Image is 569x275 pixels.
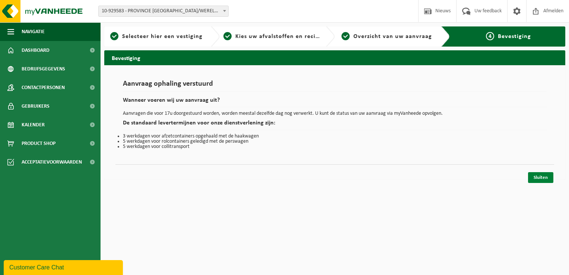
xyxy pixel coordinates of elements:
span: 10-929583 - PROVINCIE WEST-VLAANDEREN/WERELDHUIS WEST-VLAANDEREN - ROESELARE [98,6,229,17]
span: Navigatie [22,22,45,41]
a: 2Kies uw afvalstoffen en recipiënten [223,32,320,41]
span: Dashboard [22,41,50,60]
span: Bedrijfsgegevens [22,60,65,78]
span: Contactpersonen [22,78,65,97]
span: 4 [486,32,494,40]
li: 5 werkdagen voor collitransport [123,144,547,149]
span: Selecteer hier een vestiging [122,34,203,39]
h2: Bevestiging [104,50,565,65]
li: 5 werkdagen voor rolcontainers geledigd met de perswagen [123,139,547,144]
span: 1 [110,32,118,40]
span: Bevestiging [498,34,531,39]
a: 1Selecteer hier een vestiging [108,32,205,41]
a: 3Overzicht van uw aanvraag [338,32,435,41]
h1: Aanvraag ophaling verstuurd [123,80,547,92]
span: Overzicht van uw aanvraag [353,34,432,39]
span: Acceptatievoorwaarden [22,153,82,171]
span: Kalender [22,116,45,134]
span: Kies uw afvalstoffen en recipiënten [235,34,338,39]
span: 3 [341,32,350,40]
li: 3 werkdagen voor afzetcontainers opgehaald met de haakwagen [123,134,547,139]
span: Product Shop [22,134,55,153]
span: Gebruikers [22,97,50,116]
p: Aanvragen die voor 17u doorgestuurd worden, worden meestal dezelfde dag nog verwerkt. U kunt de s... [123,111,547,116]
h2: Wanneer voeren wij uw aanvraag uit? [123,97,547,107]
h2: De standaard levertermijnen voor onze dienstverlening zijn: [123,120,547,130]
a: Sluiten [528,172,553,183]
span: 2 [223,32,232,40]
span: 10-929583 - PROVINCIE WEST-VLAANDEREN/WERELDHUIS WEST-VLAANDEREN - ROESELARE [99,6,228,16]
iframe: chat widget [4,259,124,275]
